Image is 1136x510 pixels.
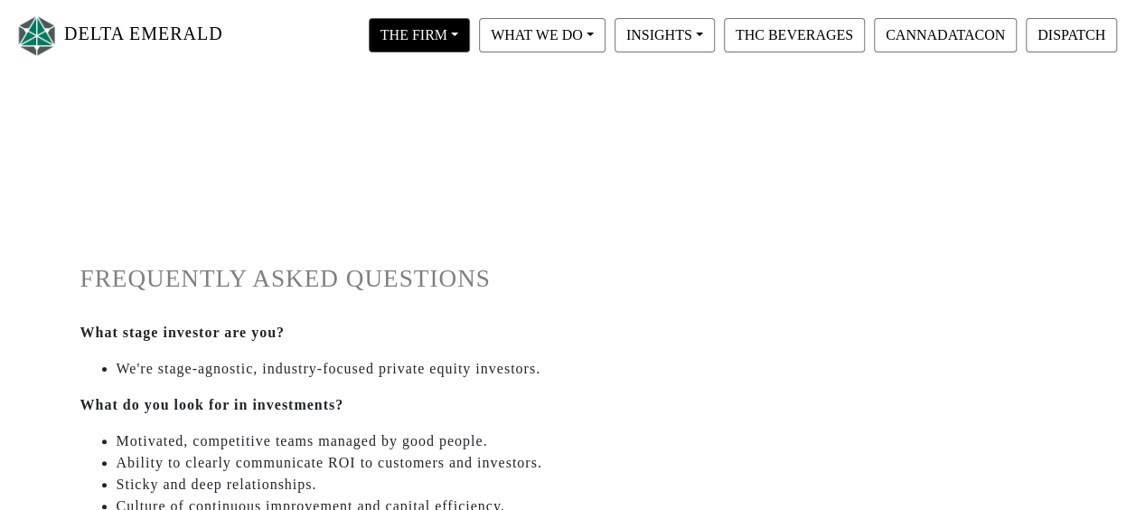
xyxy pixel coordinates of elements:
[615,18,715,52] button: INSIGHTS
[117,474,1056,496] li: Sticky and deep relationships.
[80,325,286,340] strong: What stage investor are you?
[117,358,1056,380] li: We're stage-agnostic, industry-focused private equity investors.
[869,26,1021,42] a: CANNADATACON
[1026,18,1117,52] button: DISPATCH
[719,26,869,42] a: THC BEVERAGES
[874,18,1017,52] button: CANNADATACON
[479,18,606,52] button: WHAT WE DO
[117,430,1056,452] li: Motivated, competitive teams managed by good people.
[14,7,223,64] a: DELTA EMERALD
[117,452,1056,474] li: Ability to clearly communicate ROI to customers and investors.
[80,397,344,412] strong: What do you look for in investments?
[369,18,470,52] button: THE FIRM
[80,264,1056,294] h1: FREQUENTLY ASKED QUESTIONS
[14,12,60,60] img: Logo
[724,18,865,52] button: THC BEVERAGES
[1021,26,1122,42] a: DISPATCH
